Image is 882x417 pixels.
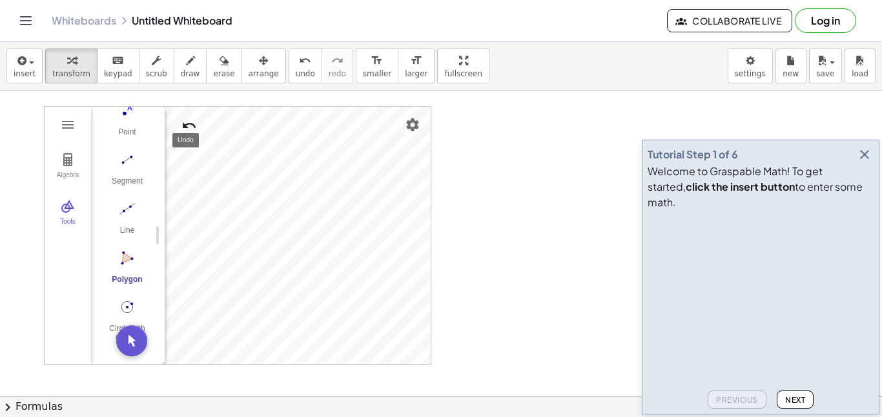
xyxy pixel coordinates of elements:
div: Segment [101,176,153,195]
div: Point [101,127,153,145]
canvas: Graphics View 1 [165,107,431,364]
button: Settings [401,113,424,136]
i: redo [331,53,344,69]
button: draw [174,48,207,83]
button: scrub [139,48,174,83]
img: Main Menu [60,117,76,133]
span: save [816,69,834,78]
span: fullscreen [444,69,482,78]
button: Collaborate Live [667,9,792,32]
button: Next [777,390,814,409]
span: keypad [104,69,132,78]
button: load [845,48,876,83]
button: Move. Drag or select object [116,325,147,356]
div: Tutorial Step 1 of 6 [648,147,738,162]
div: Circle with Center through Point [101,324,153,342]
span: larger [405,69,427,78]
button: format_sizesmaller [356,48,398,83]
span: undo [296,69,315,78]
button: new [775,48,806,83]
b: click the insert button [686,180,795,193]
button: transform [45,48,97,83]
button: Undo [178,114,201,137]
div: Tools [47,218,88,236]
i: undo [299,53,311,69]
button: keyboardkeypad [97,48,139,83]
span: redo [329,69,346,78]
div: Line [101,226,153,244]
div: Polygon [101,275,153,293]
button: Circle with Center through Point. Select center point, then point on circle [101,296,153,343]
span: arrange [249,69,279,78]
span: settings [735,69,766,78]
div: Welcome to Graspable Math! To get started, to enter some math. [648,164,874,210]
button: Toggle navigation [15,10,36,31]
button: redoredo [322,48,353,83]
button: Segment. Select two points or positions [101,149,153,195]
div: Geometry [44,106,431,365]
div: Algebra [47,171,88,189]
span: smaller [363,69,391,78]
button: insert [6,48,43,83]
span: erase [213,69,234,78]
button: arrange [241,48,286,83]
button: undoundo [289,48,322,83]
span: insert [14,69,36,78]
i: format_size [371,53,383,69]
button: settings [728,48,773,83]
a: Whiteboards [52,14,116,27]
i: keyboard [112,53,124,69]
span: Next [785,395,805,405]
button: erase [206,48,241,83]
span: Collaborate Live [678,15,781,27]
span: draw [181,69,200,78]
div: More [112,362,153,372]
button: Polygon. Select all vertices, then first vertex again [101,247,153,294]
button: Log in [795,8,856,33]
button: fullscreen [437,48,489,83]
span: load [852,69,868,78]
span: scrub [146,69,167,78]
button: Point. Select position or line, function, or curve [101,100,153,146]
span: new [783,69,799,78]
button: format_sizelarger [398,48,435,83]
button: save [809,48,842,83]
i: format_size [410,53,422,69]
button: Line. Select two points or positions [101,198,153,244]
span: transform [52,69,90,78]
